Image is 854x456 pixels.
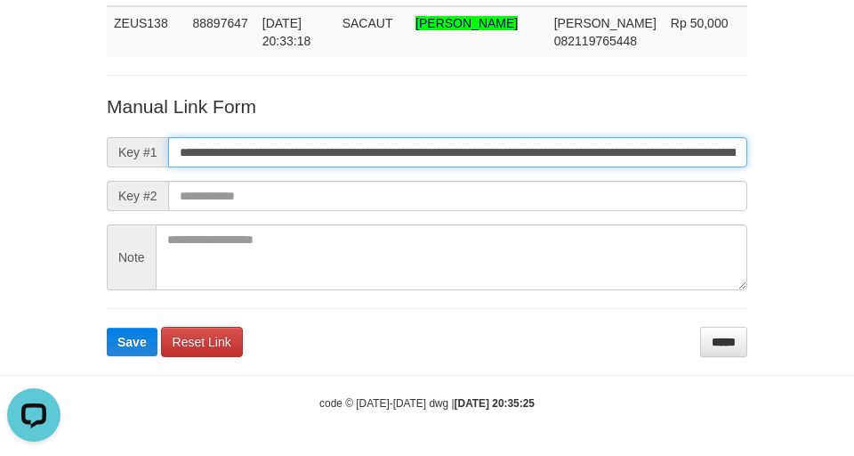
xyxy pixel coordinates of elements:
span: Rp 50,000 [671,16,729,30]
span: Key #2 [107,181,168,211]
span: [PERSON_NAME] [554,16,657,30]
button: Save [107,328,157,356]
span: [DATE] 20:33:18 [262,16,311,48]
td: ZEUS138 [107,6,185,57]
span: Key #1 [107,137,168,167]
p: Manual Link Form [107,94,747,119]
small: code © [DATE]-[DATE] dwg | [319,397,535,410]
a: Reset Link [161,327,243,357]
span: Nama rekening >18 huruf, harap diedit [415,16,518,30]
span: Copy 082119765448 to clipboard [554,34,637,48]
span: Note [107,224,156,290]
span: Save [117,335,147,349]
span: SACAUT [342,16,393,30]
button: Open LiveChat chat widget [7,7,60,61]
strong: [DATE] 20:35:25 [455,397,535,410]
td: 88897647 [185,6,254,57]
span: Reset Link [173,335,231,349]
